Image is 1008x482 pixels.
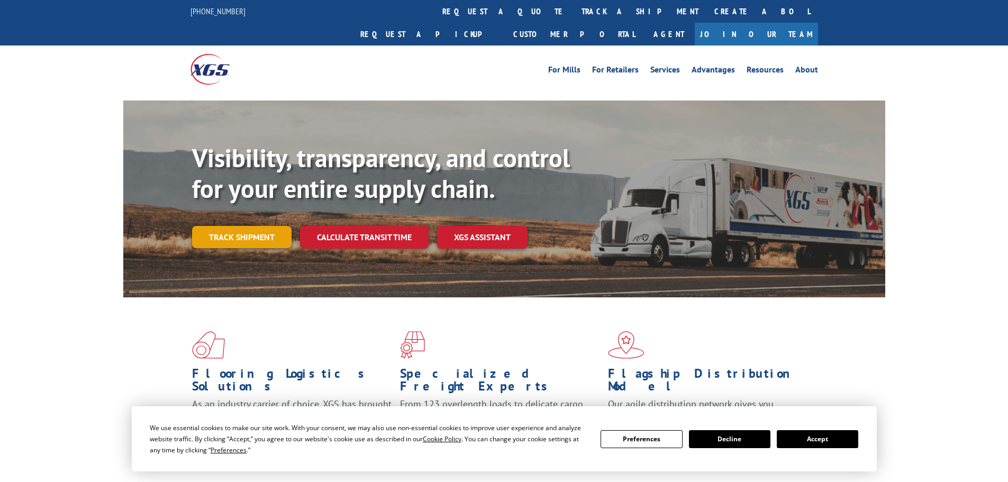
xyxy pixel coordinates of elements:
[608,398,803,423] span: Our agile distribution network gives you nationwide inventory management on demand.
[352,23,505,46] a: Request a pickup
[192,398,392,435] span: As an industry carrier of choice, XGS has brought innovation and dedication to flooring logistics...
[650,66,680,77] a: Services
[777,430,858,448] button: Accept
[423,434,461,443] span: Cookie Policy
[795,66,818,77] a: About
[300,226,429,249] a: Calculate transit time
[608,331,644,359] img: xgs-icon-flagship-distribution-model-red
[643,23,695,46] a: Agent
[695,23,818,46] a: Join Our Team
[192,331,225,359] img: xgs-icon-total-supply-chain-intelligence-red
[400,331,425,359] img: xgs-icon-focused-on-flooring-red
[192,141,570,205] b: Visibility, transparency, and control for your entire supply chain.
[192,367,392,398] h1: Flooring Logistics Solutions
[601,430,682,448] button: Preferences
[150,422,588,456] div: We use essential cookies to make our site work. With your consent, we may also use non-essential ...
[190,6,246,16] a: [PHONE_NUMBER]
[192,226,292,248] a: Track shipment
[592,66,639,77] a: For Retailers
[437,226,528,249] a: XGS ASSISTANT
[608,367,808,398] h1: Flagship Distribution Model
[692,66,735,77] a: Advantages
[132,406,877,471] div: Cookie Consent Prompt
[505,23,643,46] a: Customer Portal
[689,430,770,448] button: Decline
[548,66,580,77] a: For Mills
[400,367,600,398] h1: Specialized Freight Experts
[400,398,600,445] p: From 123 overlength loads to delicate cargo, our experienced staff knows the best way to move you...
[211,445,247,454] span: Preferences
[747,66,784,77] a: Resources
